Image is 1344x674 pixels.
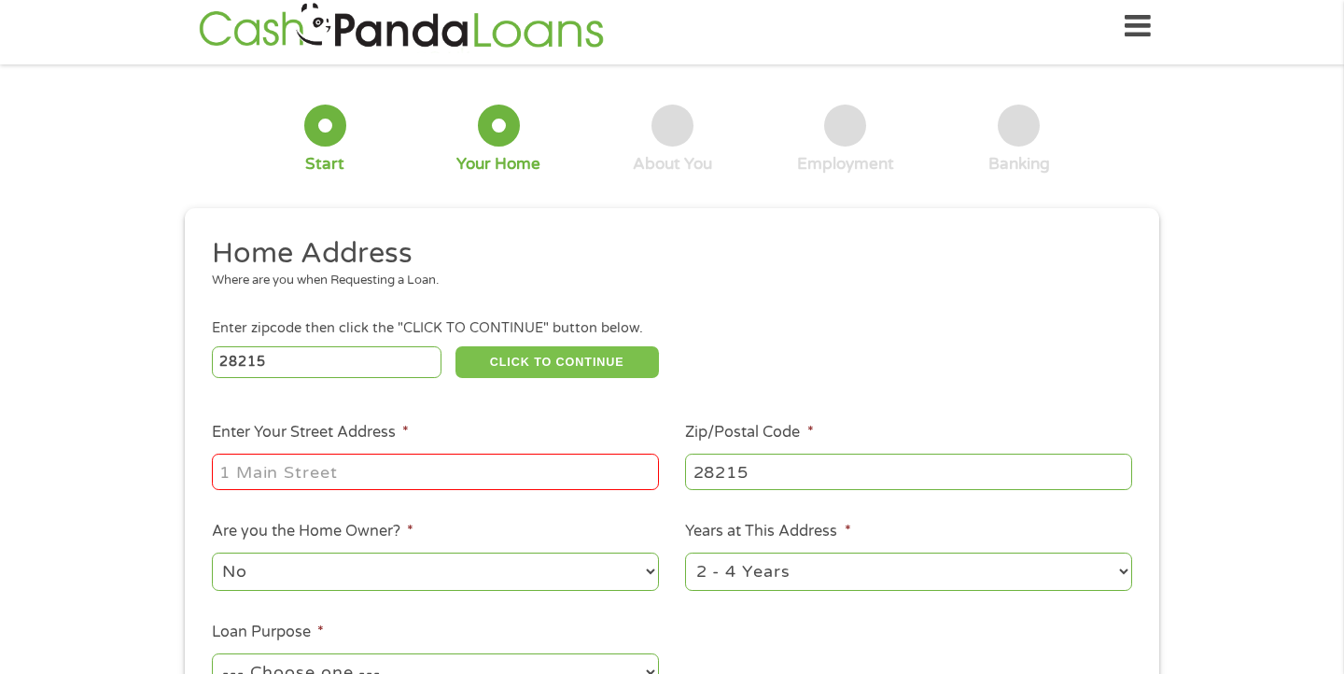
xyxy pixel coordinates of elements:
label: Are you the Home Owner? [212,522,413,541]
button: CLICK TO CONTINUE [455,346,659,378]
input: Enter Zipcode (e.g 01510) [212,346,442,378]
h2: Home Address [212,235,1119,273]
div: Enter zipcode then click the "CLICK TO CONTINUE" button below. [212,318,1132,339]
div: Where are you when Requesting a Loan. [212,272,1119,290]
label: Enter Your Street Address [212,423,409,442]
label: Years at This Address [685,522,850,541]
div: Banking [988,154,1050,175]
label: Zip/Postal Code [685,423,813,442]
div: Employment [797,154,894,175]
label: Loan Purpose [212,623,324,642]
div: About You [633,154,712,175]
div: Your Home [456,154,540,175]
input: 1 Main Street [212,454,659,489]
div: Start [305,154,344,175]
